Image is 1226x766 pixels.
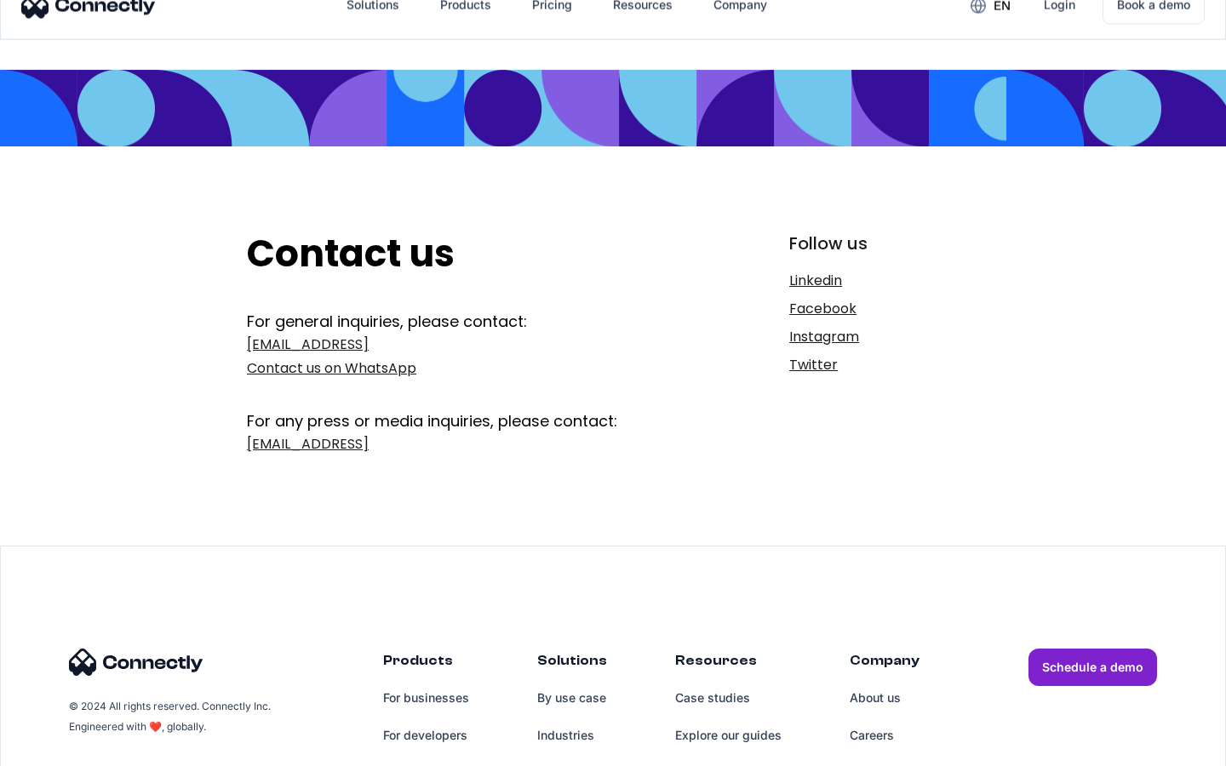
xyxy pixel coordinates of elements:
a: For businesses [383,679,469,717]
form: Get In Touch Form [247,311,679,460]
div: Company [850,649,919,679]
div: For general inquiries, please contact: [247,311,679,333]
a: [EMAIL_ADDRESS]Contact us on WhatsApp [247,333,679,380]
a: Industries [537,717,607,754]
a: By use case [537,679,607,717]
div: Resources [675,649,782,679]
div: Products [383,649,469,679]
a: Explore our guides [675,717,782,754]
div: © 2024 All rights reserved. Connectly Inc. Engineered with ❤️, globally. [69,696,273,737]
aside: Language selected: English [17,736,102,760]
a: Linkedin [789,269,979,293]
a: Careers [850,717,919,754]
a: [EMAIL_ADDRESS] [247,432,679,456]
ul: Language list [34,736,102,760]
img: Connectly Logo [69,649,203,676]
a: Case studies [675,679,782,717]
div: Follow us [789,232,979,255]
a: Schedule a demo [1028,649,1157,686]
a: About us [850,679,919,717]
a: Instagram [789,325,979,349]
a: For developers [383,717,469,754]
a: Twitter [789,353,979,377]
a: Facebook [789,297,979,321]
div: Solutions [537,649,607,679]
div: For any press or media inquiries, please contact: [247,385,679,432]
h2: Contact us [247,232,679,277]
